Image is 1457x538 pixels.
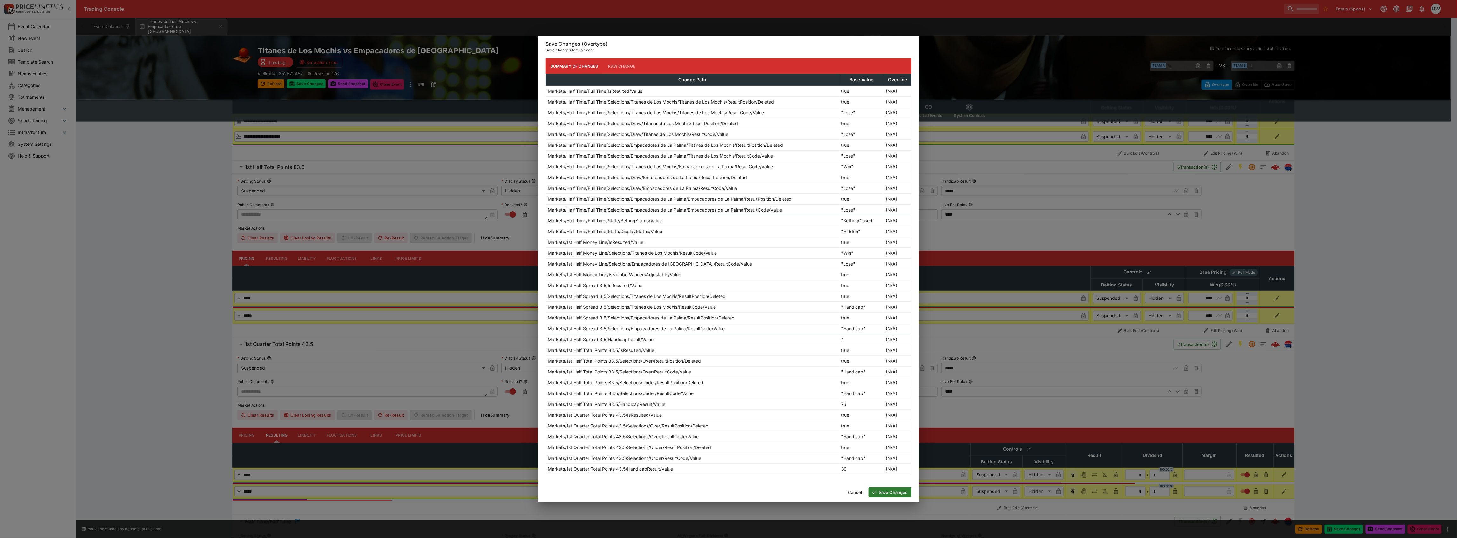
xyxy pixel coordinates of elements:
td: (N/A) [884,269,911,280]
td: (N/A) [884,237,911,248]
td: (N/A) [884,356,911,367]
td: true [839,442,884,453]
td: "Handicap" [839,431,884,442]
p: Markets/1st Half Total Points 83.5/HandicapResult/Value [548,401,665,407]
p: Markets/1st Half Total Points 83.5/Selections/Under/ResultCode/Value [548,390,694,397]
td: (N/A) [884,151,911,161]
p: Markets/Half Time/Full Time/Selections/Draw/Titanes de Los Mochis/ResultPosition/Deleted [548,120,738,127]
td: "Lose" [839,259,884,269]
td: (N/A) [884,161,911,172]
td: (N/A) [884,464,911,474]
td: "Handicap" [839,302,884,313]
p: Markets/1st Half Money Line/IsResulted/Value [548,239,643,245]
td: true [839,237,884,248]
td: true [839,118,884,129]
p: Markets/Half Time/Full Time/Selections/Titanes de Los Mochis/Empacadores de La Palma/ResultCode/V... [548,163,773,170]
p: Markets/1st Quarter Total Points 43.5/HandicapResult/Value [548,466,673,472]
td: (N/A) [884,420,911,431]
td: (N/A) [884,118,911,129]
td: (N/A) [884,367,911,377]
td: "Lose" [839,129,884,140]
td: (N/A) [884,205,911,215]
p: Markets/1st Half Spread 3.5/Selections/Empacadores de La Palma/ResultCode/Value [548,325,725,332]
th: Override [884,74,911,86]
td: (N/A) [884,107,911,118]
p: Markets/1st Half Money Line/IsNumberWinnersAdjustable/Value [548,271,681,278]
td: "Lose" [839,183,884,194]
p: Markets/Half Time/Full Time/Selections/Titanes de Los Mochis/Titanes de Los Mochis/ResultCode/Value [548,109,764,116]
td: "Handicap" [839,453,884,464]
td: 39 [839,464,884,474]
p: Markets/1st Half Spread 3.5/IsResulted/Value [548,282,642,289]
td: (N/A) [884,86,911,97]
td: true [839,356,884,367]
td: (N/A) [884,377,911,388]
td: true [839,86,884,97]
td: "Handicap" [839,323,884,334]
p: Markets/1st Half Total Points 83.5/IsResulted/Value [548,347,654,353]
p: Markets/Half Time/Full Time/Selections/Draw/Titanes de Los Mochis/ResultCode/Value [548,131,728,138]
td: "Lose" [839,151,884,161]
td: (N/A) [884,226,911,237]
td: (N/A) [884,183,911,194]
td: true [839,269,884,280]
td: "BettingClosed" [839,215,884,226]
p: Markets/1st Half Total Points 83.5/Selections/Over/ResultCode/Value [548,368,691,375]
td: true [839,172,884,183]
td: "Win" [839,161,884,172]
p: Markets/Half Time/Full Time/IsResulted/Value [548,88,642,94]
td: "Lose" [839,205,884,215]
p: Markets/1st Half Money Line/Selections/Titanes de Los Mochis/ResultCode/Value [548,250,717,256]
td: "Win" [839,248,884,259]
p: Markets/1st Half Spread 3.5/Selections/Empacadores de La Palma/ResultPosition/Deleted [548,314,735,321]
p: Markets/1st Half Spread 3.5/Selections/Titanes de Los Mochis/ResultCode/Value [548,304,716,310]
p: Markets/1st Half Total Points 83.5/Selections/Over/ResultPosition/Deleted [548,358,701,364]
td: (N/A) [884,302,911,313]
td: "Lose" [839,107,884,118]
td: (N/A) [884,345,911,356]
td: (N/A) [884,259,911,269]
td: true [839,377,884,388]
td: (N/A) [884,334,911,345]
td: "Handicap" [839,367,884,377]
button: Cancel [844,487,866,497]
p: Markets/Half Time/Full Time/State/BettingStatus/Value [548,217,662,224]
td: (N/A) [884,323,911,334]
td: (N/A) [884,172,911,183]
p: Markets/1st Quarter Total Points 43.5/IsResulted/Value [548,412,662,418]
button: Raw Change [603,58,640,74]
p: Markets/1st Quarter Total Points 43.5/Selections/Over/ResultCode/Value [548,433,699,440]
p: Markets/1st Half Total Points 83.5/Selections/Under/ResultPosition/Deleted [548,379,703,386]
td: (N/A) [884,399,911,410]
td: 76 [839,399,884,410]
p: Markets/1st Quarter Total Points 43.5/Selections/Under/ResultCode/Value [548,455,701,461]
td: true [839,97,884,107]
td: (N/A) [884,129,911,140]
td: true [839,280,884,291]
p: Markets/1st Quarter Total Points 43.5/Selections/Under/ResultPosition/Deleted [548,444,711,451]
p: Markets/Half Time/Full Time/Selections/Empacadores de La Palma/Titanes de Los Mochis/ResultCode/V... [548,152,773,159]
th: Base Value [839,74,884,86]
td: true [839,291,884,302]
td: (N/A) [884,388,911,399]
th: Change Path [546,74,839,86]
td: true [839,313,884,323]
p: Markets/1st Half Spread 3.5/HandicapResult/Value [548,336,654,343]
td: true [839,420,884,431]
p: Save changes to this event. [546,47,911,53]
td: (N/A) [884,442,911,453]
p: Markets/Half Time/Full Time/Selections/Empacadores de La Palma/Titanes de Los Mochis/ResultPositi... [548,142,783,148]
td: (N/A) [884,248,911,259]
td: (N/A) [884,140,911,151]
td: "Handicap" [839,388,884,399]
td: "Hidden" [839,226,884,237]
button: Save Changes [869,487,911,497]
p: Markets/1st Half Money Line/Selections/Empacadores de [GEOGRAPHIC_DATA]/ResultCode/Value [548,260,752,267]
p: Markets/Half Time/Full Time/State/DisplayStatus/Value [548,228,662,235]
td: (N/A) [884,280,911,291]
p: Markets/Half Time/Full Time/Selections/Titanes de Los Mochis/Titanes de Los Mochis/ResultPosition... [548,98,774,105]
td: (N/A) [884,291,911,302]
p: Markets/Half Time/Full Time/Selections/Empacadores de La Palma/Empacadores de La Palma/ResultPosi... [548,196,792,202]
p: Markets/1st Half Spread 3.5/Selections/Titanes de Los Mochis/ResultPosition/Deleted [548,293,726,299]
p: Markets/1st Quarter Total Points 43.5/Selections/Over/ResultPosition/Deleted [548,422,708,429]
